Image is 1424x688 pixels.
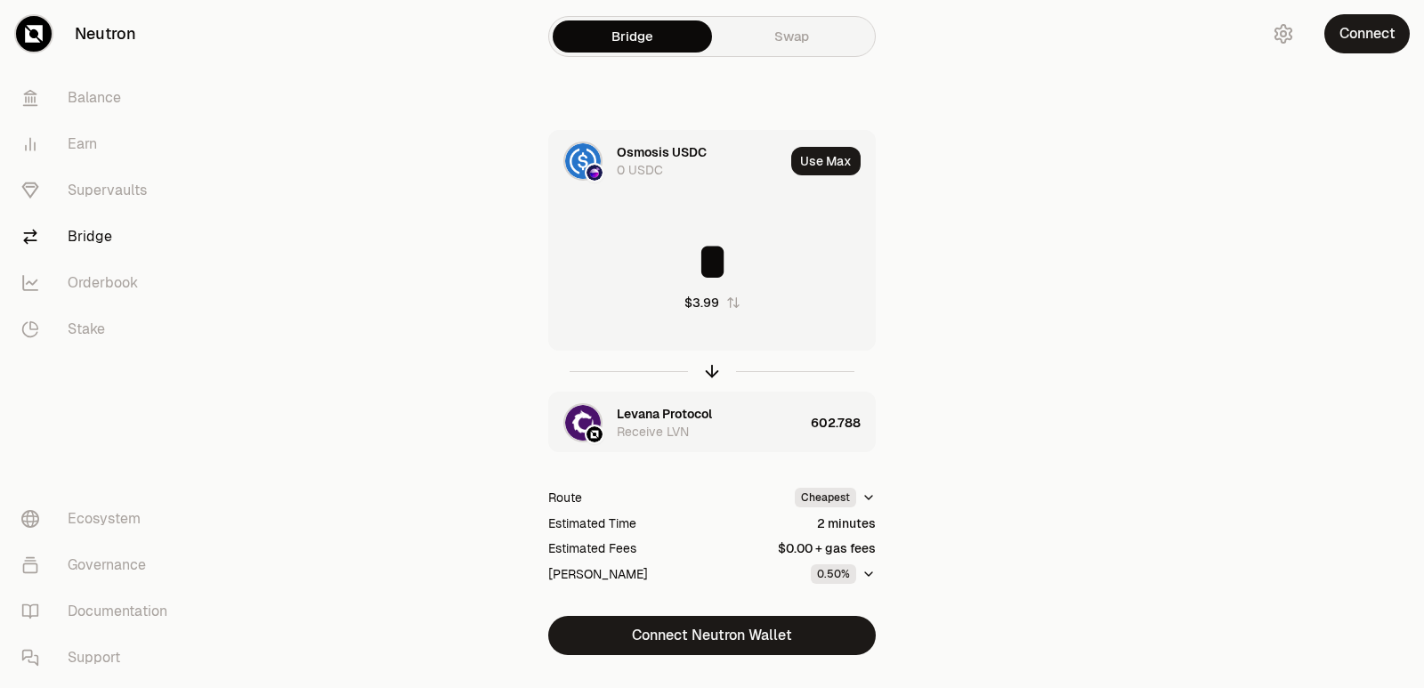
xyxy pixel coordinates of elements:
[553,20,712,53] a: Bridge
[795,488,856,507] div: Cheapest
[549,393,804,453] div: LVN LogoNeutron LogoLevana ProtocolReceive LVN
[587,426,603,442] img: Neutron Logo
[7,306,192,352] a: Stake
[617,405,712,423] div: Levana Protocol
[778,539,876,557] div: $0.00 + gas fees
[684,294,719,312] div: $3.99
[548,514,636,532] div: Estimated Time
[565,143,601,179] img: USDC Logo
[7,260,192,306] a: Orderbook
[549,393,875,453] button: LVN LogoNeutron LogoLevana ProtocolReceive LVN602.788
[795,488,876,507] button: Cheapest
[617,143,707,161] div: Osmosis USDC
[817,514,876,532] div: 2 minutes
[7,214,192,260] a: Bridge
[565,405,601,441] img: LVN Logo
[811,564,856,584] div: 0.50%
[811,564,876,584] button: 0.50%
[548,616,876,655] button: Connect Neutron Wallet
[712,20,871,53] a: Swap
[7,496,192,542] a: Ecosystem
[684,294,740,312] button: $3.99
[548,489,582,506] div: Route
[617,161,663,179] div: 0 USDC
[791,147,861,175] button: Use Max
[811,393,875,453] div: 602.788
[7,635,192,681] a: Support
[548,539,636,557] div: Estimated Fees
[549,131,784,191] div: USDC LogoOsmosis LogoOsmosis USDC0 USDC
[7,167,192,214] a: Supervaults
[7,121,192,167] a: Earn
[7,75,192,121] a: Balance
[7,542,192,588] a: Governance
[548,565,648,583] div: [PERSON_NAME]
[7,588,192,635] a: Documentation
[587,165,603,181] img: Osmosis Logo
[1324,14,1410,53] button: Connect
[617,423,689,441] div: Receive LVN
